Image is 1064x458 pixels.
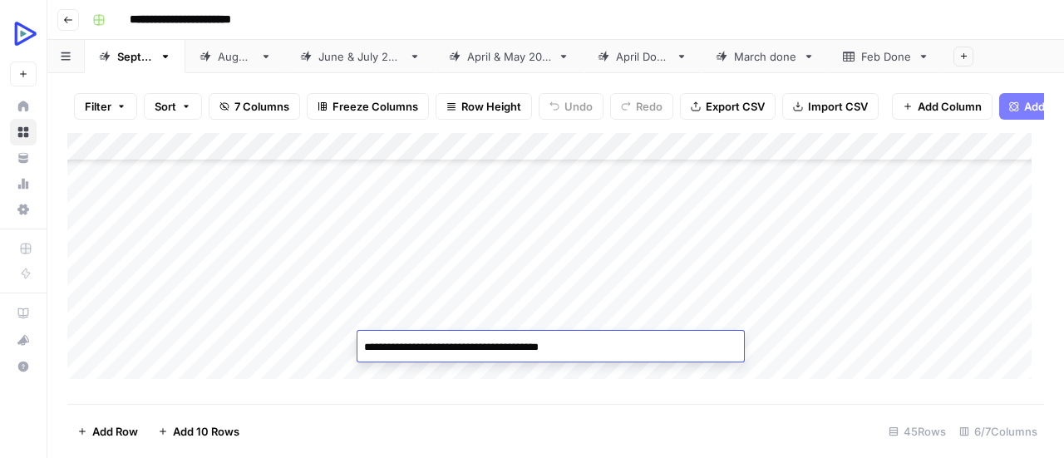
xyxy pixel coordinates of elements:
[892,93,993,120] button: Add Column
[610,93,673,120] button: Redo
[209,93,300,120] button: 7 Columns
[148,418,249,445] button: Add 10 Rows
[10,119,37,145] a: Browse
[636,98,663,115] span: Redo
[808,98,868,115] span: Import CSV
[436,93,532,120] button: Row Height
[467,48,551,65] div: [DATE] & [DATE]
[85,98,111,115] span: Filter
[10,145,37,171] a: Your Data
[234,98,289,115] span: 7 Columns
[185,40,286,73] a: [DATE]
[680,93,776,120] button: Export CSV
[286,40,435,73] a: [DATE] & [DATE]
[218,48,254,65] div: [DATE]
[173,423,239,440] span: Add 10 Rows
[782,93,879,120] button: Import CSV
[706,98,765,115] span: Export CSV
[829,40,943,73] a: Feb Done
[539,93,603,120] button: Undo
[461,98,521,115] span: Row Height
[10,327,37,353] button: What's new?
[734,48,796,65] div: March done
[564,98,593,115] span: Undo
[10,19,40,49] img: OpenReplay Logo
[918,98,982,115] span: Add Column
[616,48,669,65] div: April Done
[882,418,953,445] div: 45 Rows
[10,300,37,327] a: AirOps Academy
[117,48,153,65] div: [DATE]
[144,93,202,120] button: Sort
[74,93,137,120] button: Filter
[10,353,37,380] button: Help + Support
[702,40,829,73] a: March done
[953,418,1044,445] div: 6/7 Columns
[10,170,37,197] a: Usage
[332,98,418,115] span: Freeze Columns
[10,13,37,55] button: Workspace: OpenReplay
[92,423,138,440] span: Add Row
[11,327,36,352] div: What's new?
[435,40,584,73] a: [DATE] & [DATE]
[67,418,148,445] button: Add Row
[85,40,185,73] a: [DATE]
[10,196,37,223] a: Settings
[584,40,702,73] a: April Done
[10,93,37,120] a: Home
[318,48,402,65] div: [DATE] & [DATE]
[155,98,176,115] span: Sort
[307,93,429,120] button: Freeze Columns
[861,48,911,65] div: Feb Done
